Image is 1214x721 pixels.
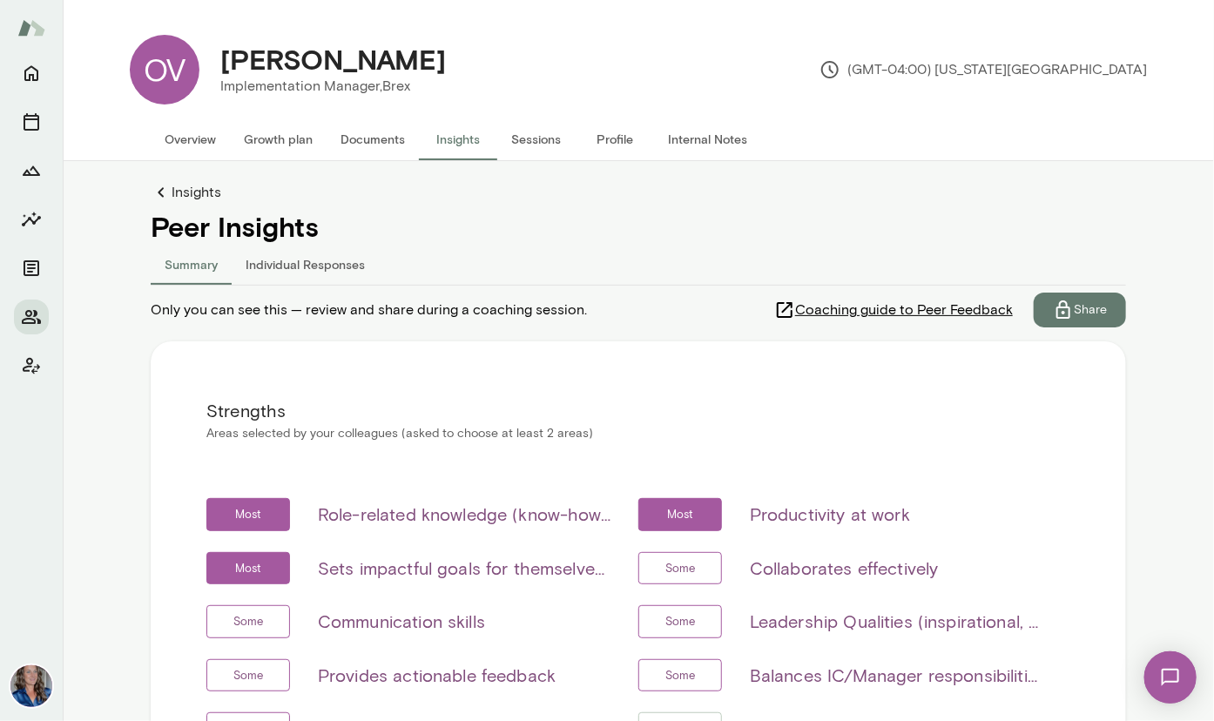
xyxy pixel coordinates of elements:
h4: Peer Insights [151,210,1126,243]
h6: Provides actionable feedback [318,662,556,690]
span: Coaching guide to Peer Feedback [795,300,1013,320]
span: Some [224,667,273,684]
h6: Leadership Qualities (inspirational, visionary & strategic, empowerment & delegation, resilience) [750,608,1042,636]
p: (GMT-04:00) [US_STATE][GEOGRAPHIC_DATA] [819,59,1147,80]
button: Sessions [14,104,49,139]
h6: Role-related knowledge (know-how, skills, etc) [318,501,610,529]
p: Areas selected by your colleagues (asked to choose at least 2 areas) [206,425,1070,442]
span: Most [226,506,271,523]
h6: Communication skills [318,608,485,636]
button: Members [14,300,49,334]
h6: Productivity at work [750,501,910,529]
h6: Strengths [206,397,1070,425]
button: Documents [327,118,419,160]
button: Profile [576,118,654,160]
button: Insights [14,202,49,237]
a: Insights [151,182,1126,203]
p: Implementation Manager, Brex [220,76,446,97]
button: Insights [419,118,497,160]
button: Client app [14,348,49,383]
span: Most [658,506,703,523]
a: Coaching guide to Peer Feedback [774,293,1034,327]
span: Some [224,613,273,630]
span: Some [656,667,705,684]
button: Share [1034,293,1126,327]
button: Home [14,56,49,91]
h6: Sets impactful goals for themselves and/or their team [318,555,610,583]
p: Share [1074,301,1107,319]
h4: [PERSON_NAME] [220,43,446,76]
span: Only you can see this — review and share during a coaching session. [151,300,587,320]
span: Most [226,560,271,577]
button: Summary [151,243,232,285]
button: Overview [151,118,230,160]
h6: Balances IC/Manager responsibilities (if applicable) [750,662,1042,690]
span: Some [656,613,705,630]
div: OV [130,35,199,104]
button: Growth Plan [14,153,49,188]
button: Sessions [497,118,576,160]
img: Mento [17,11,45,44]
button: Growth plan [230,118,327,160]
button: Documents [14,251,49,286]
h6: Collaborates effectively [750,555,939,583]
span: Some [656,560,705,577]
img: Nicole Menkhoff [10,665,52,707]
button: Internal Notes [654,118,761,160]
div: responses-tab [151,243,1126,285]
button: Individual Responses [232,243,379,285]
